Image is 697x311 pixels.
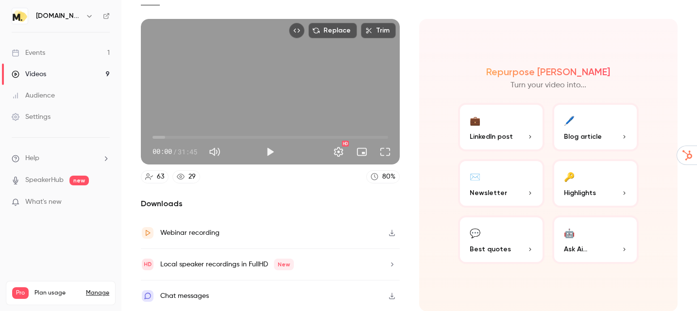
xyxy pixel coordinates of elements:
[172,170,200,183] a: 29
[564,113,575,128] div: 🖊️
[470,131,513,142] span: LinkedIn post
[12,112,51,122] div: Settings
[188,172,196,182] div: 29
[86,289,109,297] a: Manage
[12,48,45,58] div: Events
[552,103,639,151] button: 🖊️Blog article
[382,172,395,182] div: 80 %
[375,142,395,162] button: Full screen
[470,225,480,240] div: 💬
[160,227,220,239] div: Webinar recording
[173,147,177,157] span: /
[157,172,164,182] div: 63
[260,142,280,162] button: Play
[308,23,357,38] button: Replace
[564,188,596,198] span: Highlights
[564,244,587,254] span: Ask Ai...
[274,259,294,270] span: New
[25,153,39,164] span: Help
[12,91,55,100] div: Audience
[470,244,511,254] span: Best quotes
[205,142,224,162] button: Mute
[141,170,169,183] a: 63
[12,8,28,24] img: moka.care
[564,225,575,240] div: 🤖
[470,188,507,198] span: Newsletter
[25,175,64,185] a: SpeakerHub
[12,287,29,299] span: Pro
[486,66,610,78] h2: Repurpose [PERSON_NAME]
[153,147,197,157] div: 00:00
[510,80,586,91] p: Turn your video into...
[458,159,544,208] button: ✉️Newsletter
[552,215,639,264] button: 🤖Ask Ai...
[12,69,46,79] div: Videos
[141,198,400,210] h2: Downloads
[34,289,80,297] span: Plan usage
[69,176,89,185] span: new
[160,259,294,270] div: Local speaker recordings in FullHD
[352,142,372,162] button: Turn on miniplayer
[289,23,305,38] button: Embed video
[329,142,348,162] button: Settings
[361,23,396,38] button: Trim
[178,147,197,157] span: 31:45
[160,290,209,302] div: Chat messages
[25,197,62,207] span: What's new
[564,169,575,184] div: 🔑
[458,215,544,264] button: 💬Best quotes
[12,153,110,164] li: help-dropdown-opener
[36,11,82,21] h6: [DOMAIN_NAME]
[564,131,602,142] span: Blog article
[342,141,349,147] div: HD
[98,198,110,207] iframe: Noticeable Trigger
[470,113,480,128] div: 💼
[458,103,544,151] button: 💼LinkedIn post
[470,169,480,184] div: ✉️
[153,147,172,157] span: 00:00
[366,170,400,183] a: 80%
[552,159,639,208] button: 🔑Highlights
